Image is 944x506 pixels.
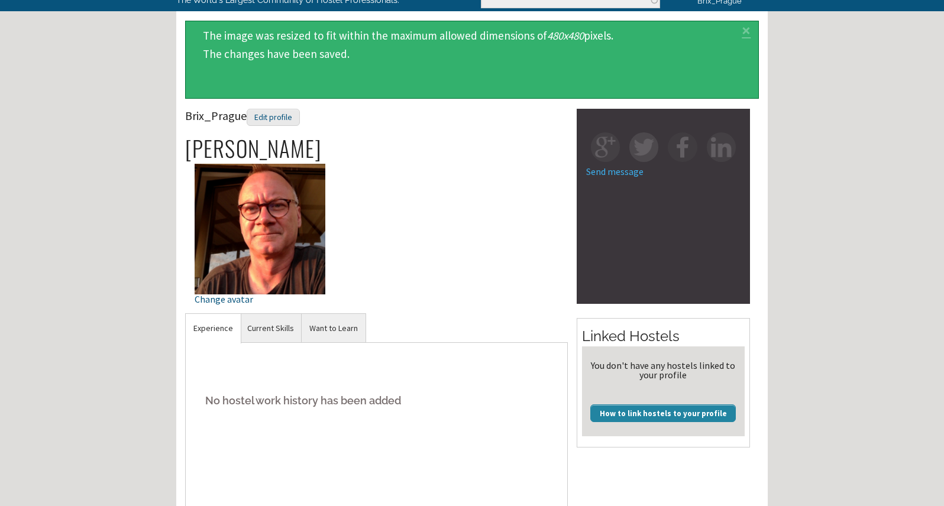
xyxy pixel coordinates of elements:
h5: No hostel work history has been added [195,382,558,419]
h2: Linked Hostels [582,326,745,346]
img: fb-square.png [668,132,697,161]
img: gp-square.png [591,132,620,161]
span: Brix_Prague [185,108,300,123]
a: Experience [186,314,241,343]
a: How to link hostels to your profile [590,404,736,422]
h2: [PERSON_NAME] [185,136,568,161]
div: You don't have any hostels linked to your profile [587,361,740,379]
a: Change avatar [195,222,325,304]
a: Send message [586,166,644,177]
a: Edit profile [247,108,300,123]
img: tw-square.png [629,132,658,161]
img: in-square.png [707,132,736,161]
a: Current Skills [240,314,302,343]
a: Want to Learn [302,314,366,343]
div: Edit profile [247,109,300,126]
li: The changes have been saved. [203,45,748,63]
em: 480x480 [547,28,584,43]
img: Brix_Prague's picture [195,164,325,294]
a: × [739,27,753,33]
li: The image was resized to fit within the maximum allowed dimensions of pixels. [203,27,748,44]
div: Change avatar [195,294,325,304]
